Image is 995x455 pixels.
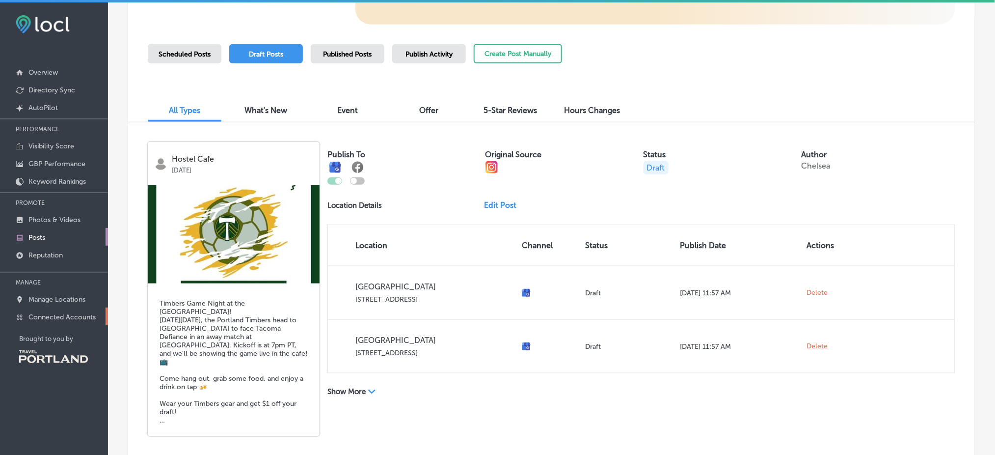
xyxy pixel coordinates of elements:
p: Directory Sync [28,86,75,94]
p: [GEOGRAPHIC_DATA] [355,336,514,345]
span: Hours Changes [564,106,620,115]
p: [STREET_ADDRESS] [355,295,514,304]
span: 5-Star Reviews [484,106,538,115]
th: Publish Date [676,225,803,266]
p: Draft [585,342,672,351]
label: Status [644,150,666,159]
p: GBP Performance [28,160,85,168]
p: Brought to you by [19,335,108,342]
img: fda3e92497d09a02dc62c9cd864e3231.png [16,15,70,33]
p: Connected Accounts [28,313,96,321]
p: Overview [28,68,58,77]
span: Scheduled Posts [159,50,211,58]
p: [DATE] 11:57 AM [680,289,799,297]
a: Edit Post [484,200,525,210]
th: Location [328,225,518,266]
p: Chelsea [801,161,830,171]
p: Draft [644,161,669,174]
p: Keyword Rankings [28,177,86,186]
span: All Types [169,106,200,115]
p: Visibility Score [28,142,74,150]
p: Posts [28,233,45,242]
p: Manage Locations [28,295,85,304]
img: 1746554262495921879_18381440821184558_504429240170049677_n.jpg [148,185,320,284]
p: Show More [327,387,366,396]
span: Publish Activity [405,50,453,58]
label: Original Source [485,150,542,159]
label: Author [801,150,827,159]
p: [STREET_ADDRESS] [355,349,514,357]
p: Draft [585,289,672,297]
span: Offer [420,106,439,115]
span: Delete [807,342,828,351]
span: Published Posts [323,50,372,58]
th: Actions [803,225,853,266]
p: Location Details [327,201,382,210]
th: Channel [518,225,581,266]
p: Photos & Videos [28,216,81,224]
span: Delete [807,288,828,297]
button: Create Post Manually [474,44,562,63]
p: [DATE] 11:57 AM [680,342,799,351]
span: What's New [245,106,288,115]
p: [GEOGRAPHIC_DATA] [355,282,514,291]
th: Status [581,225,676,266]
img: Travel Portland [19,350,88,363]
p: AutoPilot [28,104,58,112]
p: [DATE] [172,164,313,174]
label: Publish To [327,150,365,159]
h5: Timbers Game Night at the [GEOGRAPHIC_DATA]! [DATE][DATE], the Portland Timbers head to [GEOGRAPH... [160,299,308,425]
span: Event [337,106,358,115]
p: Hostel Cafe [172,155,313,164]
img: logo [155,158,167,170]
span: Draft Posts [249,50,283,58]
p: Reputation [28,251,63,259]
